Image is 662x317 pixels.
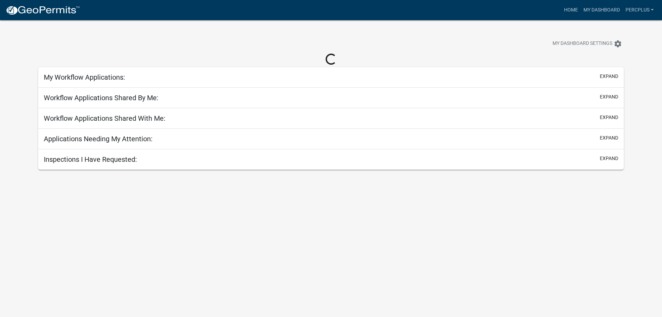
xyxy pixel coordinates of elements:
h5: Applications Needing My Attention: [44,135,153,143]
h5: My Workflow Applications: [44,73,125,81]
h5: Workflow Applications Shared By Me: [44,94,158,102]
a: My Dashboard [581,3,623,17]
span: My Dashboard Settings [553,40,612,48]
i: settings [614,40,622,48]
a: Home [561,3,581,17]
h5: Workflow Applications Shared With Me: [44,114,165,122]
a: percplus [623,3,656,17]
button: expand [600,155,618,162]
button: expand [600,114,618,121]
button: expand [600,73,618,80]
h5: Inspections I Have Requested: [44,155,137,164]
button: My Dashboard Settingssettings [547,37,628,50]
button: expand [600,134,618,142]
button: expand [600,93,618,101]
